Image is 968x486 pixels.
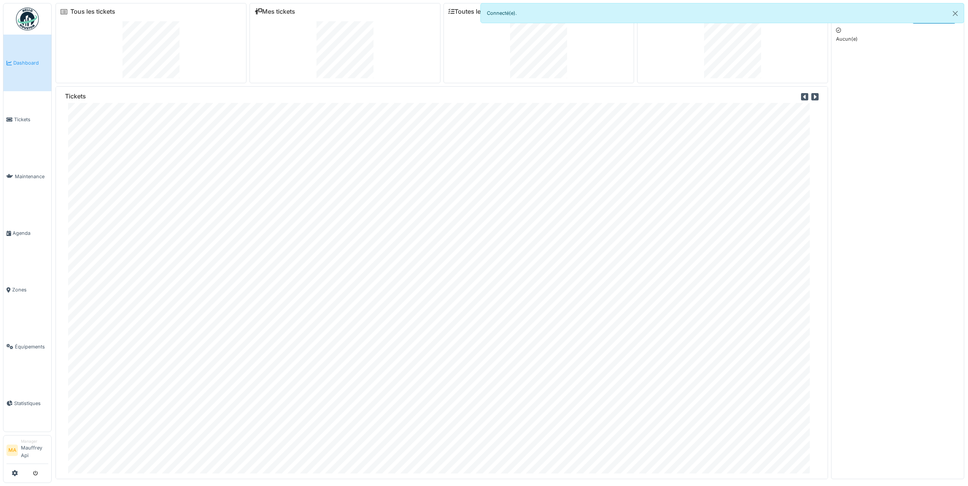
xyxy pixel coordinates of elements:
a: Mes tickets [254,8,295,15]
li: MA [6,445,18,456]
h6: Tickets [65,93,86,100]
a: MA ManagerMauffrey Api [6,439,48,464]
div: Manager [21,439,48,444]
p: Aucun(e) [836,35,959,43]
span: Agenda [13,230,48,237]
a: Maintenance [3,148,51,205]
a: Statistiques [3,375,51,432]
a: Dashboard [3,35,51,91]
a: Tous les tickets [70,8,115,15]
button: Close [947,3,964,24]
img: Badge_color-CXgf-gQk.svg [16,8,39,30]
a: Toutes les tâches [448,8,505,15]
li: Mauffrey Api [21,439,48,462]
a: Zones [3,261,51,318]
span: Dashboard [13,59,48,66]
span: Maintenance [15,173,48,180]
span: Statistiques [14,400,48,407]
span: Équipements [15,343,48,350]
span: Tickets [14,116,48,123]
span: Zones [12,286,48,293]
a: Tickets [3,91,51,148]
a: Agenda [3,205,51,261]
div: Connecté(e). [480,3,965,23]
a: Équipements [3,318,51,375]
